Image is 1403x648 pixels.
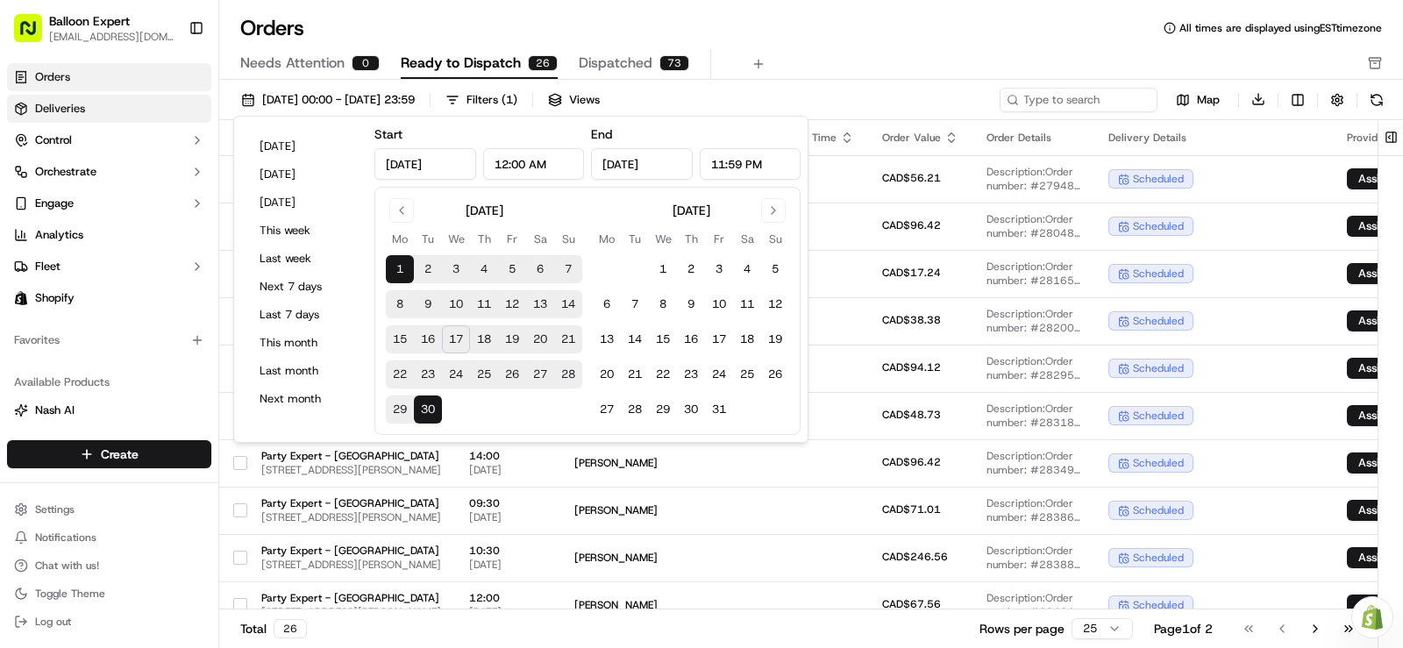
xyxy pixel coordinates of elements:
button: 8 [649,290,677,318]
button: 18 [470,325,498,353]
button: 2 [414,255,442,283]
button: 7 [621,290,649,318]
span: [PERSON_NAME] [574,598,744,612]
span: Party Expert - [GEOGRAPHIC_DATA] [261,544,441,558]
button: Chat with us! [7,553,211,578]
button: 5 [498,255,526,283]
button: 14 [554,290,582,318]
span: Chat with us! [35,559,99,573]
button: Map [1164,89,1231,110]
button: 1 [649,255,677,283]
button: 14 [621,325,649,353]
button: 11 [470,290,498,318]
th: Friday [705,230,733,248]
span: [STREET_ADDRESS][PERSON_NAME] [261,463,441,477]
div: 📗 [18,346,32,360]
button: 4 [470,255,498,283]
span: [DATE] [469,510,546,524]
button: 21 [554,325,582,353]
button: 2 [677,255,705,283]
th: Sunday [554,230,582,248]
button: 10 [705,290,733,318]
button: Balloon Expert[EMAIL_ADDRESS][DOMAIN_NAME] [7,7,182,49]
input: Time [483,148,585,180]
button: 27 [593,395,621,424]
div: [DATE] [466,202,503,219]
span: Ready to Dispatch [401,53,521,74]
span: Control [35,132,72,148]
button: 10 [442,290,470,318]
div: Filters [466,92,517,108]
span: [EMAIL_ADDRESS][DOMAIN_NAME] [49,30,174,44]
img: 1736555255976-a54dd68f-1ca7-489b-9aae-adbdc363a1c4 [18,167,49,199]
button: Last 7 days [252,303,357,327]
button: 12 [498,290,526,318]
th: Sunday [761,230,789,248]
span: Create [101,445,139,463]
button: 26 [761,360,789,388]
button: 26 [498,360,526,388]
button: 17 [705,325,733,353]
span: Map [1197,92,1220,108]
button: 23 [414,360,442,388]
div: 26 [528,55,558,71]
button: 28 [621,395,649,424]
button: 25 [470,360,498,388]
span: API Documentation [166,345,281,362]
button: Settings [7,497,211,522]
button: 27 [526,360,554,388]
span: Party Expert - [GEOGRAPHIC_DATA] [261,496,441,510]
button: Toggle Theme [7,581,211,606]
a: 📗Knowledge Base [11,338,141,369]
span: 12:00 [469,591,546,605]
button: 12 [761,290,789,318]
button: 20 [593,360,621,388]
span: scheduled [1133,314,1184,328]
span: Description: Order number: #28388 for [PERSON_NAME] [986,544,1080,572]
th: Wednesday [649,230,677,248]
div: Past conversations [18,228,118,242]
button: 28 [554,360,582,388]
button: 19 [498,325,526,353]
button: 31 [705,395,733,424]
button: 30 [677,395,705,424]
span: CAD$48.73 [882,408,941,422]
button: Notifications [7,525,211,550]
button: 20 [526,325,554,353]
a: Nash AI [14,402,204,418]
button: Go to next month [761,198,786,223]
a: Orders [7,63,211,91]
button: Orchestrate [7,158,211,186]
span: [PERSON_NAME] [574,456,744,470]
span: Fleet [35,259,61,274]
button: Last week [252,246,357,271]
span: Description: Order number: #27948 for [PERSON_NAME] [986,165,1080,193]
input: Date [591,148,693,180]
span: Description: Order number: #28200 for [PERSON_NAME] [PERSON_NAME] [986,307,1080,335]
span: 10:30 [469,544,546,558]
button: 4 [733,255,761,283]
span: CAD$246.56 [882,550,948,564]
span: [DATE] [155,272,191,286]
input: Date [374,148,476,180]
span: All times are displayed using EST timezone [1179,21,1382,35]
span: Description: Order number: #28318 for [PERSON_NAME] [986,402,1080,430]
img: Shopify logo [14,291,28,305]
button: 16 [677,325,705,353]
label: End [591,126,612,142]
button: 6 [593,290,621,318]
th: Monday [386,230,414,248]
button: This week [252,218,357,243]
span: Needs Attention [240,53,345,74]
button: This month [252,331,357,355]
span: [DATE] [469,558,546,572]
span: CAD$17.24 [882,266,941,280]
th: Tuesday [621,230,649,248]
input: Time [700,148,801,180]
button: [DATE] 00:00 - [DATE] 23:59 [233,88,423,112]
button: 8 [386,290,414,318]
button: 5 [761,255,789,283]
button: 17 [442,325,470,353]
span: Orders [35,69,70,85]
button: 21 [621,360,649,388]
